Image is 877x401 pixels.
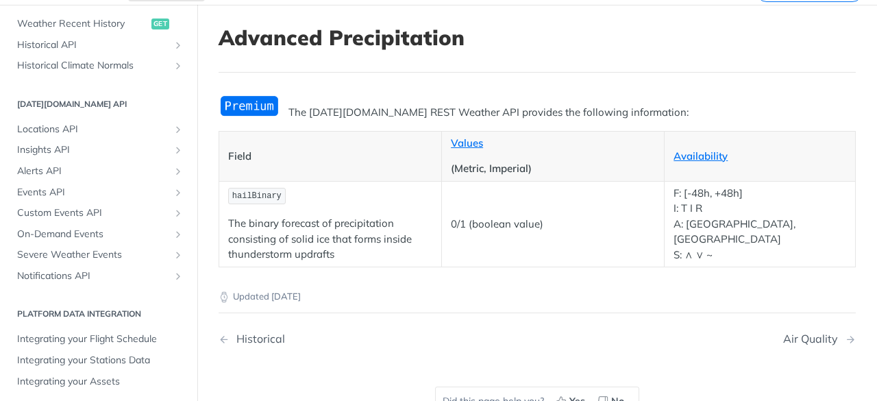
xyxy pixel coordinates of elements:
span: Integrating your Stations Data [17,354,184,367]
a: Availability [674,149,728,162]
a: Events APIShow subpages for Events API [10,182,187,203]
span: Integrating your Assets [17,375,184,389]
span: Custom Events API [17,206,169,220]
button: Show subpages for Custom Events API [173,208,184,219]
span: Weather Recent History [17,17,148,31]
p: 0/1 (boolean value) [451,217,655,232]
span: On-Demand Events [17,228,169,241]
a: Notifications APIShow subpages for Notifications API [10,266,187,287]
span: Alerts API [17,165,169,178]
span: Severe Weather Events [17,248,169,262]
h1: Advanced Precipitation [219,25,856,50]
div: Air Quality [783,332,845,345]
a: Integrating your Flight Schedule [10,329,187,350]
a: Previous Page: Historical [219,332,492,345]
nav: Pagination Controls [219,319,856,359]
p: Field [228,149,432,165]
a: Custom Events APIShow subpages for Custom Events API [10,203,187,223]
p: F: [-48h, +48h] I: T I R A: [GEOGRAPHIC_DATA], [GEOGRAPHIC_DATA] S: ∧ ∨ ~ [674,186,846,263]
a: Insights APIShow subpages for Insights API [10,140,187,160]
p: Updated [DATE] [219,290,856,304]
h2: [DATE][DOMAIN_NAME] API [10,98,187,110]
span: Historical Climate Normals [17,59,169,73]
button: Show subpages for Severe Weather Events [173,250,184,260]
span: Insights API [17,143,169,157]
button: Show subpages for Alerts API [173,166,184,177]
span: hailBinary [232,191,282,201]
span: Notifications API [17,269,169,283]
button: Show subpages for On-Demand Events [173,229,184,240]
a: Severe Weather EventsShow subpages for Severe Weather Events [10,245,187,265]
a: Alerts APIShow subpages for Alerts API [10,161,187,182]
span: get [151,19,169,29]
a: Historical APIShow subpages for Historical API [10,35,187,56]
p: The binary forecast of precipitation consisting of solid ice that forms inside thunderstorm updrafts [228,216,432,263]
a: Historical Climate NormalsShow subpages for Historical Climate Normals [10,56,187,76]
a: On-Demand EventsShow subpages for On-Demand Events [10,224,187,245]
span: Locations API [17,123,169,136]
span: Historical API [17,38,169,52]
span: Integrating your Flight Schedule [17,332,184,346]
button: Show subpages for Locations API [173,124,184,135]
p: (Metric, Imperial) [451,161,655,177]
h2: Platform DATA integration [10,308,187,320]
a: Values [451,136,483,149]
p: The [DATE][DOMAIN_NAME] REST Weather API provides the following information: [219,105,856,121]
button: Show subpages for Historical API [173,40,184,51]
span: Events API [17,186,169,199]
button: Show subpages for Events API [173,187,184,198]
button: Show subpages for Notifications API [173,271,184,282]
a: Locations APIShow subpages for Locations API [10,119,187,140]
a: Weather Recent Historyget [10,14,187,34]
a: Integrating your Assets [10,372,187,392]
button: Show subpages for Insights API [173,145,184,156]
div: Historical [230,332,285,345]
a: Next Page: Air Quality [783,332,856,345]
a: Integrating your Stations Data [10,350,187,371]
button: Show subpages for Historical Climate Normals [173,60,184,71]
